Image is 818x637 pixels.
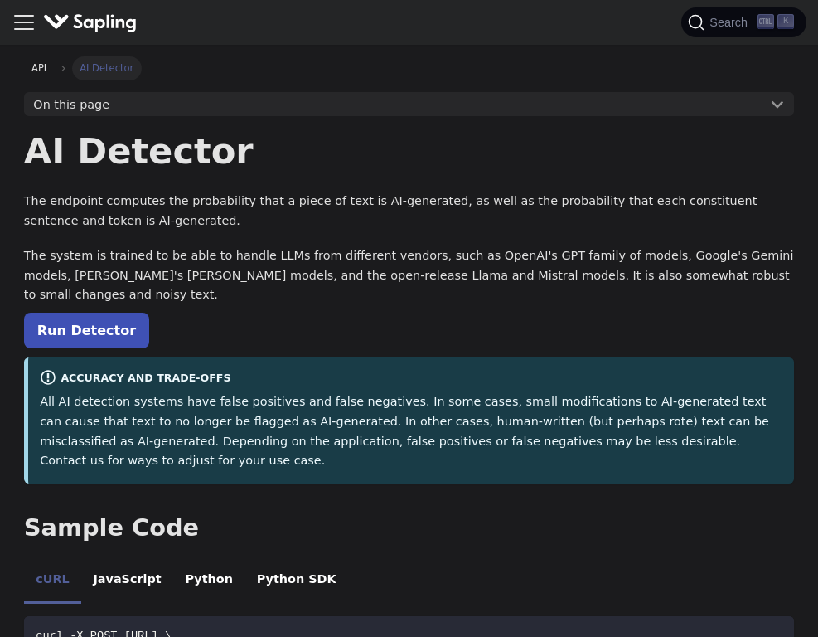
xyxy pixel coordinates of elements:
span: Search [704,16,757,29]
li: Python SDK [244,558,348,605]
li: cURL [24,558,81,605]
button: Toggle navigation bar [12,10,36,35]
button: On this page [24,92,794,117]
li: Python [173,558,244,605]
p: The endpoint computes the probability that a piece of text is AI-generated, as well as the probab... [24,192,794,231]
a: API [24,56,55,80]
div: Accuracy and Trade-offs [40,369,782,389]
li: JavaScript [81,558,173,605]
a: Sapling.ai [43,11,143,35]
span: AI Detector [72,56,142,80]
h2: Sample Code [24,513,794,543]
p: The system is trained to be able to handle LLMs from different vendors, such as OpenAI's GPT fami... [24,246,794,305]
kbd: K [777,14,794,29]
button: Search (Ctrl+K) [681,7,806,37]
a: Run Detector [24,313,149,348]
img: Sapling.ai [43,11,138,35]
h1: AI Detector [24,129,794,173]
span: API [31,62,46,74]
p: All AI detection systems have false positives and false negatives. In some cases, small modificat... [40,392,782,471]
nav: Breadcrumbs [24,56,794,80]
